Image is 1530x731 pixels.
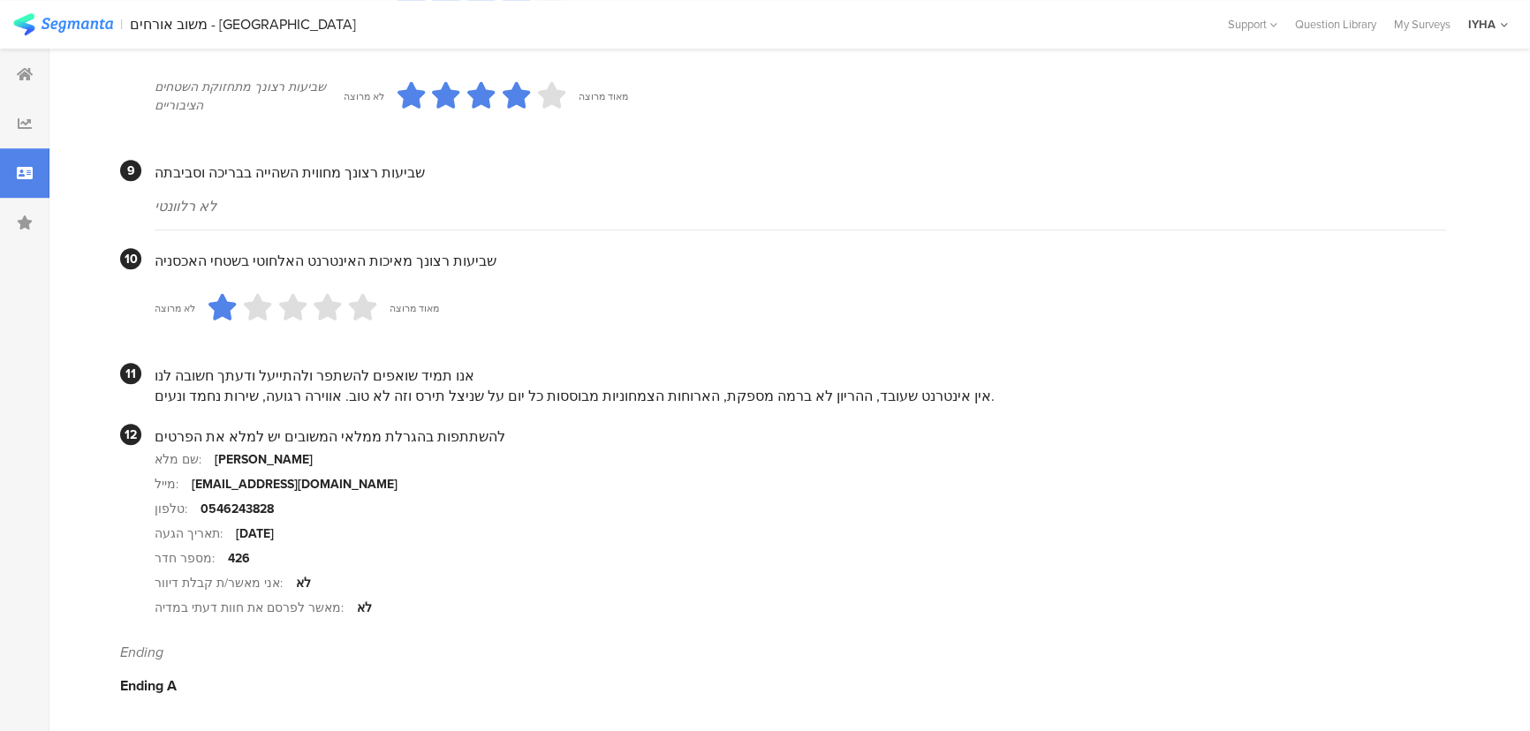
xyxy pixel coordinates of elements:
div: לא מרוצה [155,301,195,315]
a: Question Library [1286,16,1385,33]
div: 12 [120,424,141,445]
div: אני מאשר/ת קבלת דיוור: [155,574,296,592]
div: 0546243828 [201,500,274,518]
div: לא רלוונטי [155,196,1446,216]
div: לא [296,574,311,592]
div: Ending A [120,675,1446,696]
div: [DATE] [236,524,274,543]
div: [PERSON_NAME] [215,450,313,469]
div: אין אינטרנט שעובד, ההריון לא ברמה מספקת, הארוחות הצמחוניות מבוססות כל יום על שניצל תירס וזה לא טו... [155,386,1446,406]
div: Support [1228,11,1277,38]
div: לא מרוצה [344,89,384,103]
div: שביעות רצונך מחווית השהייה בבריכה וסביבתה [155,162,1446,183]
div: IYHA [1468,16,1496,33]
div: שביעות רצונך מאיכות האינטרנט האלחוטי בשטחי האכסניה [155,251,1446,271]
div: לא [357,599,372,617]
div: 9 [120,160,141,181]
div: שם מלא: [155,450,215,469]
div: Ending [120,642,1446,662]
div: מספר חדר: [155,549,228,568]
div: אנו תמיד שואפים להשתפר ולהתייעל ודעתך חשובה לנו [155,365,1446,386]
div: 426 [228,549,250,568]
div: מאשר לפרסם את חוות דעתי במדיה: [155,599,357,617]
div: 11 [120,363,141,384]
div: מאוד מרוצה [390,301,439,315]
div: שביעות רצונך מתחזוקת השטחים הציבוריים [155,78,344,115]
div: מייל: [155,475,192,494]
a: My Surveys [1385,16,1459,33]
div: [EMAIL_ADDRESS][DOMAIN_NAME] [192,475,398,494]
div: תאריך הגעה: [155,524,236,543]
div: | [120,14,123,34]
div: להשתתפות בהגרלת ממלאי המשובים יש למלא את הפרטים [155,426,1446,447]
img: segmanta logo [13,13,113,35]
div: 10 [120,248,141,269]
div: משוב אורחים - [GEOGRAPHIC_DATA] [130,16,356,33]
div: מאוד מרוצה [579,89,628,103]
div: טלפון: [155,500,201,518]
